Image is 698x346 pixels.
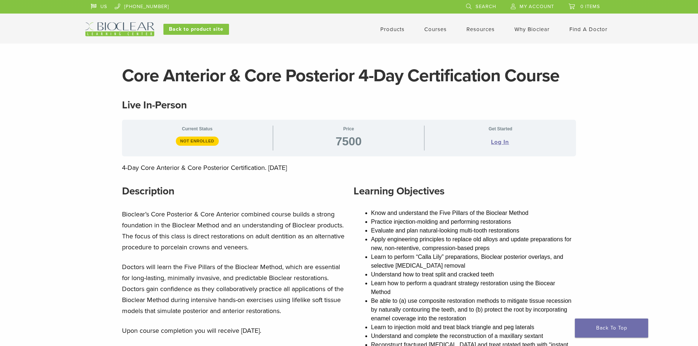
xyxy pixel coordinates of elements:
[122,162,576,173] p: 4-Day Core Anterior & Core Posterior Certification. [DATE]
[424,26,447,33] a: Courses
[380,26,405,33] a: Products
[491,138,509,146] a: Log In
[122,325,345,336] p: Upon course completion you will receive [DATE].
[371,323,576,332] li: Learn to injection mold and treat black triangle and peg laterals
[163,24,229,35] a: Back to product site
[371,332,576,341] li: Understand and complete the reconstruction of a maxillary sextant
[122,209,345,253] p: Bioclear’s Core Posterior & Core Anterior combined course builds a strong foundation in the Biocl...
[122,182,345,200] h3: Description
[128,126,267,132] span: Current Status
[371,253,576,270] li: Learn to perform “Calla Lily” preparations, Bioclear posterior overlays, and selective [MEDICAL_D...
[85,22,154,36] img: Bioclear
[122,96,576,114] h3: Live In-Person
[122,261,345,316] p: Doctors will learn the Five Pillars of the Bioclear Method, which are essential for long-lasting,...
[371,226,576,235] li: Evaluate and plan natural-looking multi-tooth restorations
[466,26,495,33] a: Resources
[371,235,576,253] li: Apply engineering principles to replace old alloys and update preparations for new, non-retentive...
[336,135,362,147] span: 7500
[176,137,219,145] span: Not Enrolled
[431,126,570,132] span: Get Started
[569,26,607,33] a: Find A Doctor
[371,297,576,323] li: Be able to (a) use composite restoration methods to mitigate tissue recession by naturally contou...
[476,4,496,10] span: Search
[371,209,576,217] li: Know and understand the Five Pillars of the Bioclear Method
[122,67,576,85] h1: Core Anterior & Core Posterior 4-Day Certification Course
[580,4,600,10] span: 0 items
[354,182,576,200] h3: Learning Objectives
[371,279,576,297] li: Learn how to perform a quadrant strategy restoration using the Biocear Method
[279,126,418,132] span: Price
[514,26,550,33] a: Why Bioclear
[575,319,648,338] a: Back To Top
[371,217,576,226] li: Practice injection-molding and performing restorations
[371,270,576,279] li: Understand how to treat split and cracked teeth
[520,4,554,10] span: My Account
